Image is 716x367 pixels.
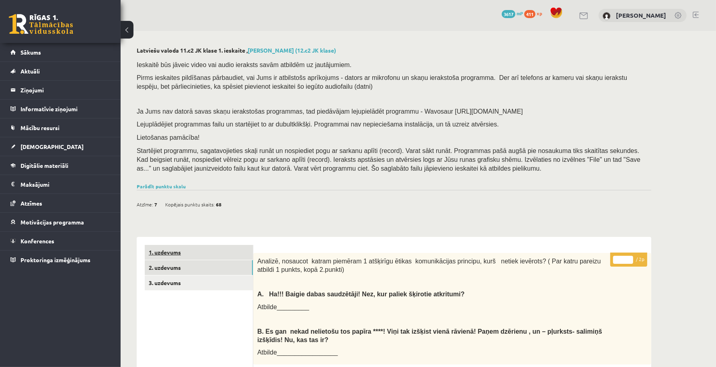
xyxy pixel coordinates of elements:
[10,81,111,99] a: Ziņojumi
[257,328,264,335] strong: B.
[10,251,111,269] a: Proktoringa izmēģinājums
[603,12,611,20] img: Nikoletta Nikolajenko
[10,175,111,194] a: Maksājumi
[21,67,40,75] span: Aktuāli
[8,8,381,43] body: Bagātinātā teksta redaktors, wiswyg-editor-user-answer-47433880719140
[145,275,253,290] a: 3. uzdevums
[10,194,111,212] a: Atzīmes
[137,61,351,68] span: Ieskaitē būs jāveic video vai audio ieraksts savām atbildēm uz jautājumiem.
[502,10,523,16] a: 3617 mP
[610,253,647,267] p: / 2p
[517,10,523,16] span: mP
[502,10,515,18] span: 3617
[524,10,546,16] a: 411 xp
[248,47,336,54] a: [PERSON_NAME] (12.c2 JK klase)
[145,245,253,260] a: 1. uzdevums
[21,256,90,263] span: Proktoringa izmēģinājums
[10,156,111,175] a: Digitālie materiāli
[10,100,111,118] a: Informatīvie ziņojumi
[137,198,153,210] span: Atzīme:
[10,232,111,250] a: Konferences
[21,162,68,169] span: Digitālie materiāli
[145,260,253,275] a: 2. uzdevums
[165,198,215,210] span: Kopējais punktu skaits:
[21,81,111,99] legend: Ziņojumi
[21,200,42,207] span: Atzīmes
[137,121,499,128] span: Lejuplādējiet programmas failu un startējiet to ar dubultklikšķi. Programmai nav nepieciešama ins...
[21,143,84,150] span: [DEMOGRAPHIC_DATA]
[524,10,535,18] span: 411
[10,118,111,137] a: Mācību resursi
[257,304,309,310] span: Atbilde_________
[9,14,73,34] a: Rīgas 1. Tālmācības vidusskola
[537,10,542,16] span: xp
[216,198,222,210] span: 68
[21,124,59,131] span: Mācību resursi
[10,43,111,61] a: Sākums
[257,328,602,343] b: Es gan nekad nelietošu tos papīra ****! Viņi tak izšķist vienā rāvienā! Paņem dzērienu , un – pļu...
[10,137,111,156] a: [DEMOGRAPHIC_DATA]
[137,134,200,141] span: Lietošanas pamācība!
[137,183,186,190] a: Parādīt punktu skalu
[21,218,84,226] span: Motivācijas programma
[21,100,111,118] legend: Informatīvie ziņojumi
[137,47,651,54] h2: Latviešu valoda 11.c2 JK klase 1. ieskaite ,
[21,175,111,194] legend: Maksājumi
[137,108,523,115] span: Ja Jums nav datorā savas skaņu ierakstošas programmas, tad piedāvājam lejupielādēt programmu - Wa...
[257,349,338,356] span: Atbilde_________________
[10,62,111,80] a: Aktuāli
[257,291,465,298] span: A. Ha!!! Baigie dabas saudzētāji! Nez, kur paliek šķirotie atkritumi?
[616,11,666,19] a: [PERSON_NAME]
[137,147,640,172] span: Startējiet programmu, sagatavojieties skaļi runāt un nospiediet pogu ar sarkanu aplīti (record). ...
[21,237,54,245] span: Konferences
[21,49,41,56] span: Sākums
[10,213,111,231] a: Motivācijas programma
[154,198,157,210] span: 7
[137,74,627,90] span: Pirms ieskaites pildīšanas pārbaudiet, vai Jums ir atbilstošs aprīkojums - dators ar mikrofonu un...
[257,258,601,273] span: Analizē, nosaucot katram piemēram 1 atšķirīgu ētikas komunikācijas principu, kurš netiek ievērots...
